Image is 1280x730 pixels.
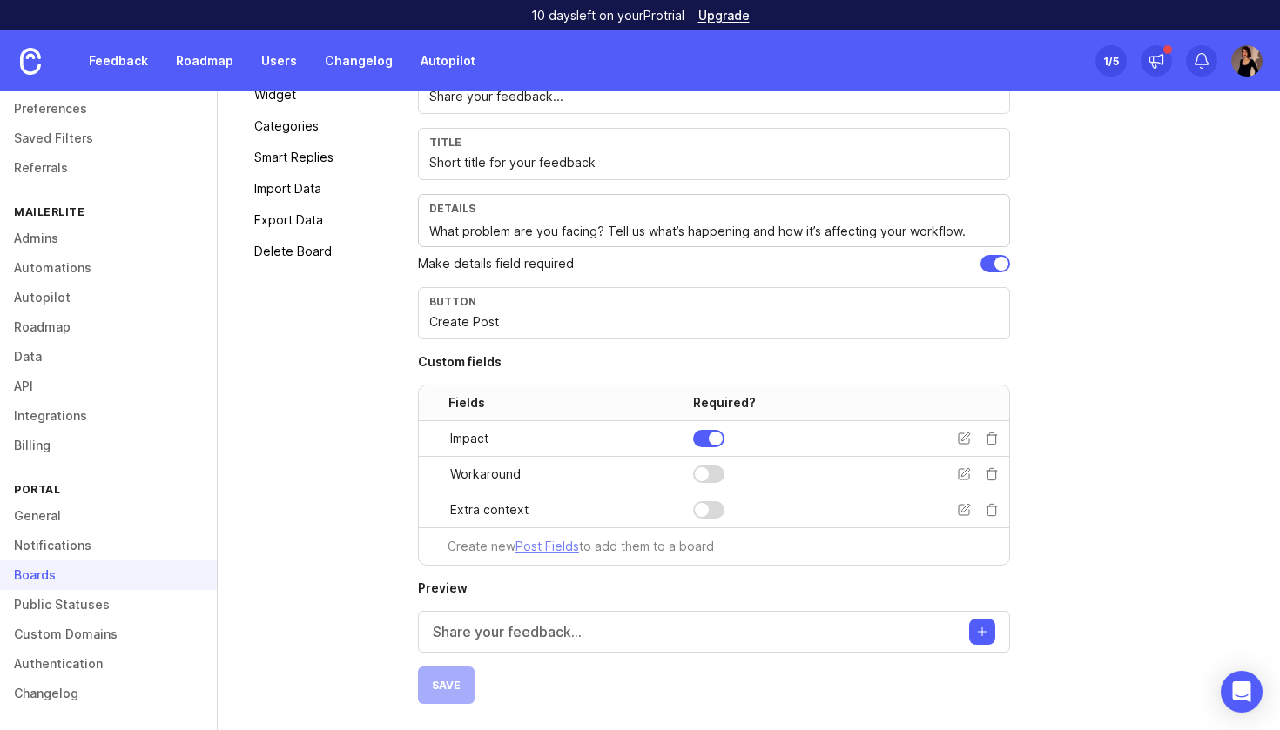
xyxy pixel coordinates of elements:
[693,394,756,412] h2: Required?
[251,45,307,77] a: Users
[244,175,366,203] a: Import Data
[418,579,1010,597] h4: Preview
[698,10,750,22] a: Upgrade
[165,45,244,77] a: Roadmap
[1231,45,1263,77] img: Madina Umirbek
[244,144,366,171] a: Smart Replies
[1095,45,1127,77] button: 1/5
[20,48,41,75] img: Canny Home
[418,353,1010,371] h4: Custom fields
[531,7,684,24] p: 10 days left on your Pro trial
[314,45,403,77] a: Changelog
[450,432,693,445] div: Impact
[244,112,366,140] a: Categories
[429,394,485,412] h2: Fields
[78,45,158,77] a: Feedback
[1221,671,1263,713] div: Open Intercom Messenger
[429,202,999,215] div: Details
[450,468,693,480] div: Workaround
[443,528,718,565] div: Create new to add them to a board
[429,295,999,308] div: Button
[450,504,693,516] div: Extra context
[429,136,999,149] div: Title
[515,539,579,553] a: Post Fields
[244,238,366,265] a: Delete Board
[1103,49,1119,73] div: 1 /5
[244,81,366,109] a: Widget
[244,206,366,234] a: Export Data
[410,45,486,77] a: Autopilot
[418,254,574,273] p: Make details field required
[433,621,582,642] p: Share your feedback...
[969,619,995,645] button: Create post
[429,222,999,241] textarea: What problem are you facing? Tell us what’s happening and how it’s affecting your workflow.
